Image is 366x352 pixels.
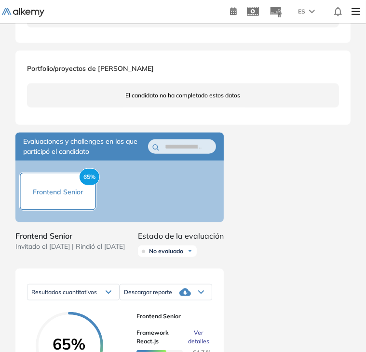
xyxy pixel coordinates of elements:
img: Ícono de flecha [187,248,193,254]
span: Resultados cuantitativos [31,288,97,296]
span: Descargar reporte [124,288,172,296]
button: Ver detalles [184,328,204,346]
span: ES [298,7,305,16]
img: arrow [309,10,315,14]
img: Logo [2,8,44,17]
span: Frontend Senior [136,312,204,321]
span: 65% [36,336,103,352]
span: 65% [79,168,100,186]
span: Estado de la evaluación [138,230,224,242]
span: Ver detalles [188,328,209,346]
span: El candidato no ha completado estos datos [126,91,241,100]
span: Framework React.js [136,328,184,346]
span: Invitado el [DATE] | Rindió el [DATE] [15,242,125,252]
span: Frontend Senior [33,188,83,196]
span: No evaluado [149,247,183,255]
span: Frontend Senior [15,230,125,242]
img: Menu [348,2,364,21]
span: Portfolio/proyectos de [PERSON_NAME] [27,64,154,73]
span: Evaluaciones y challenges en los que participó el candidato [23,136,148,157]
